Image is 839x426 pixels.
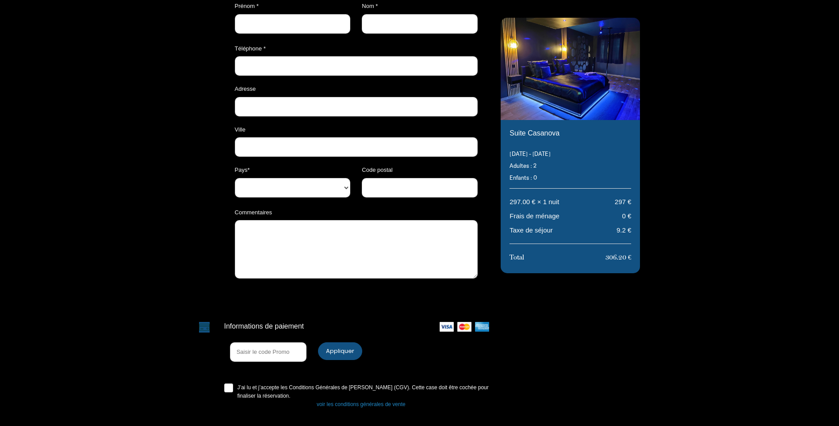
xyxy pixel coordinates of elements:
[230,342,307,362] input: Saisir le code Promo
[622,211,632,221] p: 0 €
[617,225,631,236] p: 9.2 €
[317,401,406,407] a: voir les conditions générales de vente
[235,178,350,198] select: Default select example
[605,253,632,261] span: 306.20 €
[510,150,631,158] p: [DATE] - [DATE]
[321,347,359,355] p: Appliquer
[510,129,631,138] p: Suite Casanova
[199,322,210,333] img: credit-card
[224,322,304,331] p: Informations de paiement
[362,2,378,11] label: Nom *
[510,197,559,207] p: 297.00 € × 1 nuit
[362,166,392,174] label: Code postal
[318,342,362,360] button: Appliquer
[510,162,631,170] p: Adultes : 2
[510,225,553,236] p: Taxe de séjour
[235,166,250,174] label: Pays
[510,253,524,261] span: Total
[475,322,489,332] img: amex
[235,208,272,217] label: Commentaires
[235,44,266,53] label: Téléphone *
[457,322,471,332] img: mastercard
[510,174,631,182] p: Enfants : 0
[615,197,632,207] p: 297 €
[235,2,259,11] label: Prénom *
[510,211,559,221] p: Frais de ménage
[235,85,256,93] label: Adresse
[501,18,640,122] img: rental-image
[235,125,245,134] label: Ville
[440,322,454,332] img: visa-card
